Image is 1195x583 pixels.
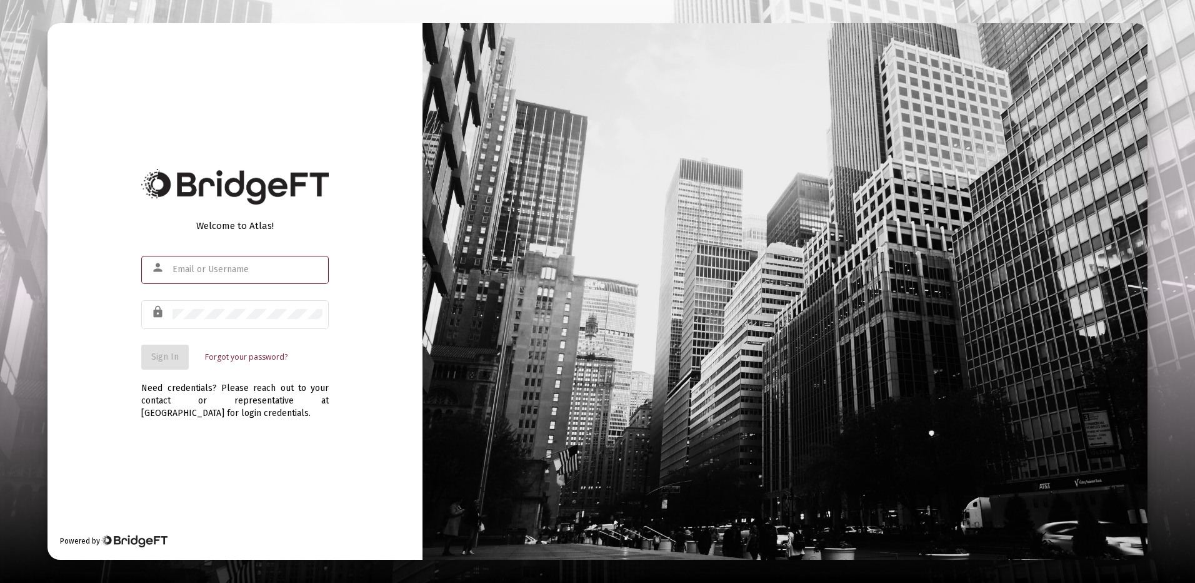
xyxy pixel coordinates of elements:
div: Need credentials? Please reach out to your contact or representative at [GEOGRAPHIC_DATA] for log... [141,370,329,420]
input: Email or Username [172,265,322,275]
a: Forgot your password? [205,351,287,363]
span: Sign In [151,352,179,362]
div: Welcome to Atlas! [141,220,329,232]
img: Bridge Financial Technology Logo [141,169,329,205]
img: Bridge Financial Technology Logo [101,535,167,547]
mat-icon: person [151,260,166,275]
div: Powered by [60,535,167,547]
button: Sign In [141,345,189,370]
mat-icon: lock [151,305,166,320]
